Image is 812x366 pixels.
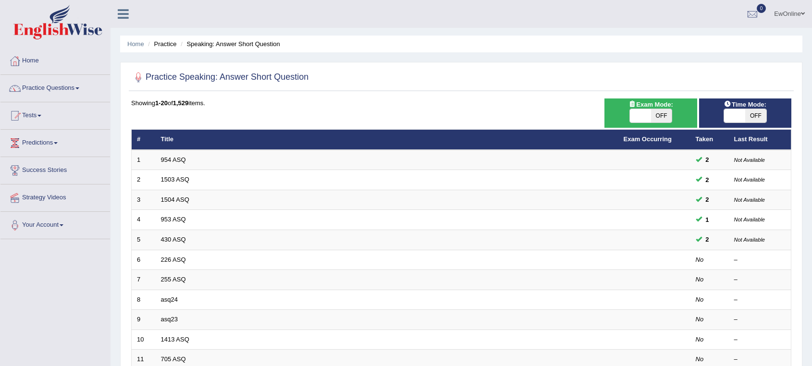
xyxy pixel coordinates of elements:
a: asq23 [161,316,178,323]
td: 1 [132,150,156,170]
a: 1413 ASQ [161,336,189,343]
div: – [734,256,786,265]
em: No [696,355,704,363]
a: 705 ASQ [161,355,186,363]
div: Showing of items. [131,98,791,108]
td: 10 [132,329,156,350]
em: No [696,276,704,283]
em: No [696,256,704,263]
td: 5 [132,230,156,250]
b: 1,529 [173,99,189,107]
small: Not Available [734,217,765,222]
td: 9 [132,310,156,330]
th: Taken [690,130,729,150]
a: 226 ASQ [161,256,186,263]
span: OFF [745,109,766,122]
small: Not Available [734,237,765,243]
a: Strategy Videos [0,184,110,208]
span: You can still take this question [702,234,713,244]
em: No [696,296,704,303]
a: 255 ASQ [161,276,186,283]
div: – [734,275,786,284]
a: Exam Occurring [624,135,672,143]
th: # [132,130,156,150]
span: You can still take this question [702,215,713,225]
li: Speaking: Answer Short Question [178,39,280,49]
span: You can still take this question [702,195,713,205]
td: 2 [132,170,156,190]
h2: Practice Speaking: Answer Short Question [131,70,308,85]
td: 3 [132,190,156,210]
li: Practice [146,39,176,49]
a: Your Account [0,212,110,236]
div: Show exams occurring in exams [604,98,697,128]
a: 954 ASQ [161,156,186,163]
div: – [734,335,786,344]
b: 1-20 [155,99,168,107]
small: Not Available [734,157,765,163]
a: Success Stories [0,157,110,181]
td: 7 [132,270,156,290]
span: Time Mode: [720,99,770,110]
em: No [696,316,704,323]
a: asq24 [161,296,178,303]
span: Exam Mode: [625,99,677,110]
span: You can still take this question [702,175,713,185]
div: – [734,315,786,324]
td: 8 [132,290,156,310]
a: Home [127,40,144,48]
a: Tests [0,102,110,126]
small: Not Available [734,197,765,203]
a: 953 ASQ [161,216,186,223]
a: 1503 ASQ [161,176,189,183]
a: Home [0,48,110,72]
span: You can still take this question [702,155,713,165]
td: 6 [132,250,156,270]
a: 1504 ASQ [161,196,189,203]
span: OFF [651,109,672,122]
th: Title [156,130,618,150]
small: Not Available [734,177,765,183]
td: 4 [132,210,156,230]
a: Predictions [0,130,110,154]
em: No [696,336,704,343]
a: Practice Questions [0,75,110,99]
span: 0 [757,4,766,13]
div: – [734,355,786,364]
th: Last Result [729,130,791,150]
div: – [734,295,786,305]
a: 430 ASQ [161,236,186,243]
